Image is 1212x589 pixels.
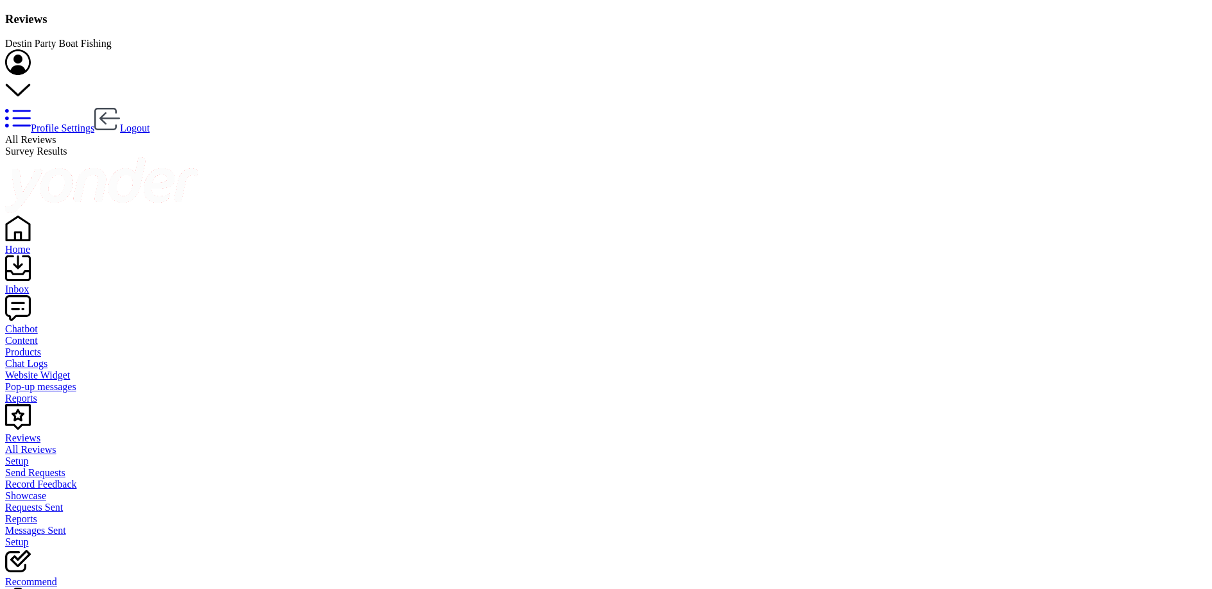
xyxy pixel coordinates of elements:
[5,146,67,157] span: Survey Results
[5,432,1207,444] div: Reviews
[5,393,1207,404] a: Reports
[5,444,1207,456] a: All Reviews
[5,134,56,145] span: All Reviews
[5,536,1207,548] a: Setup
[5,513,1207,525] a: Reports
[5,490,1207,502] a: Showcase
[5,123,94,133] a: Profile Settings
[5,479,1207,490] a: Record Feedback
[5,312,1207,335] a: Chatbot
[5,323,1207,335] div: Chatbot
[5,525,1207,536] a: Messages Sent
[5,346,1207,358] a: Products
[5,335,1207,346] a: Content
[5,467,1207,479] a: Send Requests
[5,456,1207,467] a: Setup
[5,358,1207,370] a: Chat Logs
[5,370,1207,381] a: Website Widget
[5,12,1207,26] h3: Reviews
[5,421,1207,444] a: Reviews
[5,38,1207,49] div: Destin Party Boat Fishing
[5,272,1207,295] a: Inbox
[5,232,1207,255] a: Home
[94,123,149,133] a: Logout
[5,157,198,213] img: yonder-white-logo.png
[5,381,1207,393] a: Pop-up messages
[5,565,1207,588] a: Recommend
[5,576,1207,588] div: Recommend
[5,502,1207,513] a: Requests Sent
[5,284,1207,295] div: Inbox
[5,244,1207,255] div: Home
